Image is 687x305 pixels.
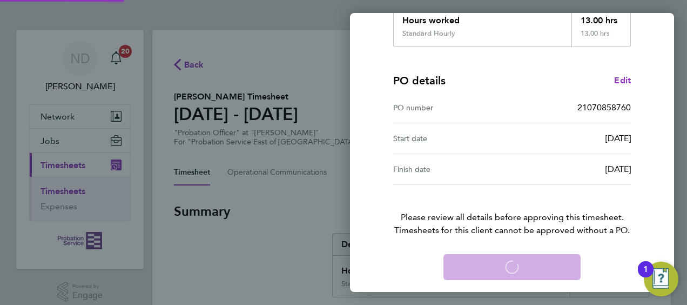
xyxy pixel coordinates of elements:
[571,29,631,47] div: 13.00 hrs
[380,185,644,237] p: Please review all details before approving this timesheet.
[393,132,512,145] div: Start date
[380,224,644,237] span: Timesheets for this client cannot be approved without a PO.
[614,74,631,87] a: Edit
[577,102,631,112] span: 21070858760
[393,101,512,114] div: PO number
[643,269,648,283] div: 1
[393,73,446,88] h4: PO details
[571,5,631,29] div: 13.00 hrs
[512,132,631,145] div: [DATE]
[614,75,631,85] span: Edit
[394,5,571,29] div: Hours worked
[393,163,512,176] div: Finish date
[644,262,678,296] button: Open Resource Center, 1 new notification
[402,29,455,38] div: Standard Hourly
[512,163,631,176] div: [DATE]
